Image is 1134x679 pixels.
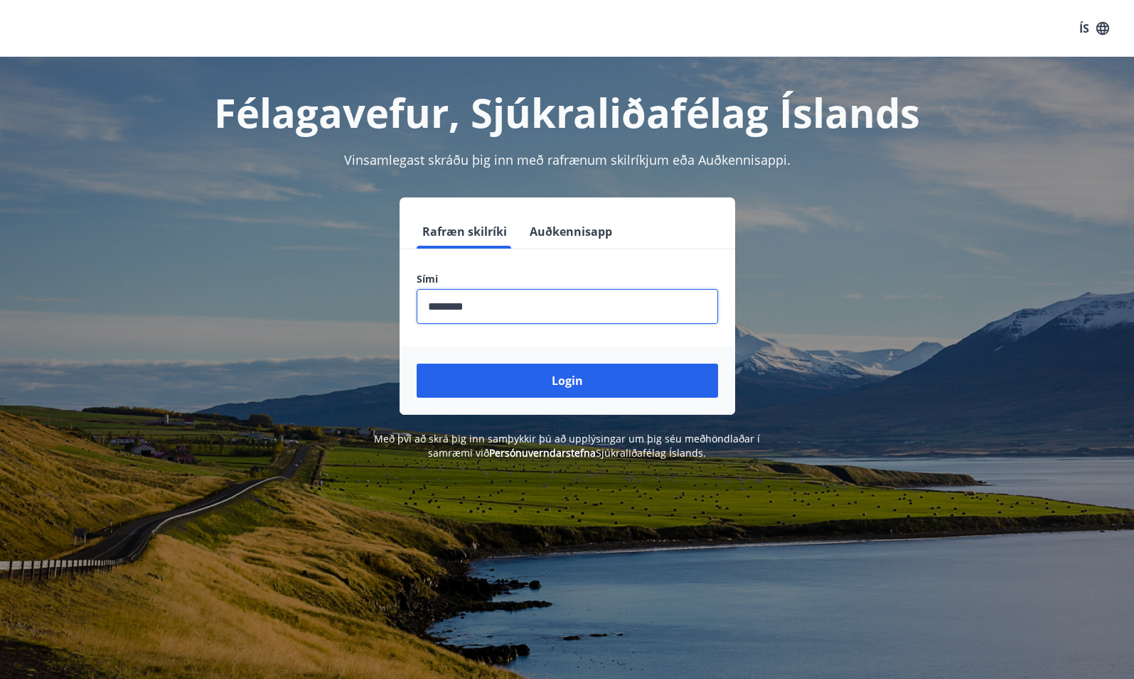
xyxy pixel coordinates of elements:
button: Auðkennisapp [524,214,618,249]
span: Með því að skrá þig inn samþykkir þú að upplýsingar um þig séu meðhöndlaðar í samræmi við Sjúkral... [374,432,760,460]
button: Login [417,364,718,398]
button: Rafræn skilríki [417,214,513,249]
label: Sími [417,272,718,286]
span: Vinsamlegast skráðu þig inn með rafrænum skilríkjum eða Auðkennisappi. [344,151,791,168]
a: Persónuverndarstefna [489,446,596,460]
h1: Félagavefur, Sjúkraliðafélag Íslands [73,85,1062,139]
button: ÍS [1071,16,1117,41]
